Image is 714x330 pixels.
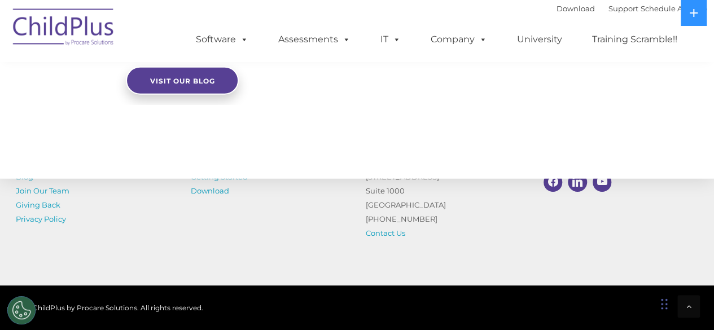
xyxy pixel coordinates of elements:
[557,4,595,13] a: Download
[16,214,66,223] a: Privacy Policy
[366,228,405,237] a: Contact Us
[366,170,524,240] p: [STREET_ADDRESS] Suite 1000 [GEOGRAPHIC_DATA] [PHONE_NUMBER]
[641,4,707,13] a: Schedule A Demo
[590,170,615,195] a: Youtube
[150,77,214,85] span: Visit our blog
[7,296,36,324] button: Cookies Settings
[369,28,412,51] a: IT
[191,186,229,195] a: Download
[557,4,707,13] font: |
[541,170,566,195] a: Facebook
[157,74,191,83] span: Last name
[7,303,203,312] span: © 2025 ChildPlus by Procare Solutions. All rights reserved.
[506,28,573,51] a: University
[126,67,239,95] a: Visit our blog
[658,276,714,330] iframe: Chat Widget
[7,1,120,57] img: ChildPlus by Procare Solutions
[16,200,60,209] a: Giving Back
[267,28,362,51] a: Assessments
[419,28,498,51] a: Company
[565,170,590,195] a: Linkedin
[16,186,69,195] a: Join Our Team
[581,28,689,51] a: Training Scramble!!
[608,4,638,13] a: Support
[185,28,260,51] a: Software
[157,121,205,129] span: Phone number
[661,287,668,321] div: Drag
